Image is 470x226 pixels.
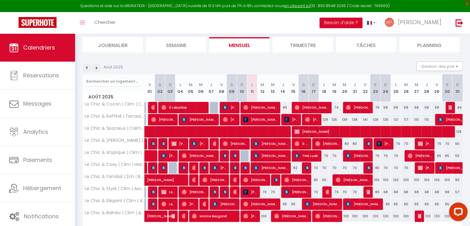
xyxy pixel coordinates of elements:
li: Semaine [146,37,206,52]
span: [PERSON_NAME] [408,150,431,162]
th: 28 [421,74,432,102]
div: 110 [411,114,421,125]
div: 70 [401,162,411,174]
div: 128 [370,114,380,125]
div: 70 [339,162,349,174]
iframe: LiveChat chat widget [444,200,470,226]
span: [PERSON_NAME] [315,138,339,150]
div: 70 [380,150,391,162]
abbr: M [343,82,346,88]
div: 120 [442,211,452,222]
div: 60 [452,138,463,150]
span: [PERSON_NAME] [202,198,206,210]
div: 139 [339,114,349,125]
div: 65 [442,150,452,162]
div: 80 [370,186,380,198]
th: 01 [145,74,155,102]
img: Super Booking [19,17,57,28]
span: [PERSON_NAME] [284,174,308,186]
span: [PERSON_NAME] [202,174,226,186]
div: 70 [329,150,339,162]
span: [PERSON_NAME] [366,138,370,150]
div: 70 [257,186,268,198]
div: 70 [350,186,360,198]
span: [PERSON_NAME] [274,174,277,186]
th: 14 [278,74,288,102]
span: Le Chic & Elégant | Clim | Ascenseur | [GEOGRAPHIC_DATA] [84,198,146,203]
div: 80 [278,102,288,113]
span: [PERSON_NAME] [305,162,308,174]
abbr: S [446,82,448,88]
span: [PERSON_NAME] [233,186,236,198]
div: 95 [288,198,298,210]
abbr: M [271,82,275,88]
div: 65 [442,198,452,210]
div: 65 [391,198,401,210]
div: 70 [350,162,360,174]
div: 68 [391,186,401,198]
div: 100 [432,174,442,186]
span: Paiements [23,156,52,164]
a: [PERSON_NAME] [145,174,155,186]
div: 65 [380,198,391,210]
abbr: M [332,82,336,88]
abbr: V [292,82,294,88]
span: Analytics [23,128,48,136]
span: [PERSON_NAME] [202,162,206,174]
abbr: M [260,82,264,88]
span: [PERSON_NAME] [151,102,155,113]
div: 68 [442,186,452,198]
abbr: M [189,82,193,88]
span: THM Lueb [294,150,318,162]
div: 70 [391,162,401,174]
span: [PERSON_NAME] [243,186,257,198]
span: [PERSON_NAME] [192,138,205,150]
span: [PERSON_NAME] [366,162,370,174]
span: [PERSON_NAME] [448,102,452,113]
th: 12 [257,74,268,102]
span: [PERSON_NAME] [213,162,226,174]
abbr: J [282,82,284,88]
th: 15 [288,74,298,102]
th: 18 [319,74,329,102]
div: 58 [391,102,401,113]
li: Journalier [83,37,143,52]
div: 70 [329,186,339,198]
span: [PERSON_NAME] [305,198,339,210]
th: 09 [227,74,237,102]
span: [PERSON_NAME] [284,114,298,125]
img: logout [455,19,463,27]
div: 100 [350,211,360,222]
div: 68 [401,186,411,198]
p: Août 2025 [104,64,123,70]
div: 80 [339,138,349,150]
span: [PERSON_NAME] [346,198,380,210]
div: 65 [411,198,421,210]
a: [PERSON_NAME] [145,162,148,174]
div: 55 [452,150,463,162]
div: 85 [278,198,288,210]
th: 31 [452,74,463,102]
div: 55 [452,198,463,210]
a: [PERSON_NAME] [145,211,155,222]
div: 80 [350,138,360,150]
div: 68 [421,186,432,198]
div: 120 [421,211,432,222]
span: 0 [PERSON_NAME] [151,138,155,150]
th: 26 [401,74,411,102]
span: [PERSON_NAME] [223,114,236,125]
span: [PERSON_NAME] [398,18,441,26]
span: [PERSON_NAME] [254,150,288,162]
span: [PERSON_NAME] [213,138,216,150]
span: [PERSON_NAME] [147,171,204,183]
div: 70 [370,150,380,162]
span: Pieta de Liefde [161,162,165,174]
abbr: M [404,82,408,88]
span: [PERSON_NAME] [243,162,247,174]
div: 70 [329,162,339,174]
span: Le Chic & Cosy | Clim | Historique [84,162,146,167]
span: [PERSON_NAME] [151,198,155,210]
span: [PERSON_NAME] [305,114,319,125]
span: [PERSON_NAME] [254,138,288,150]
div: 100 [391,174,401,186]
